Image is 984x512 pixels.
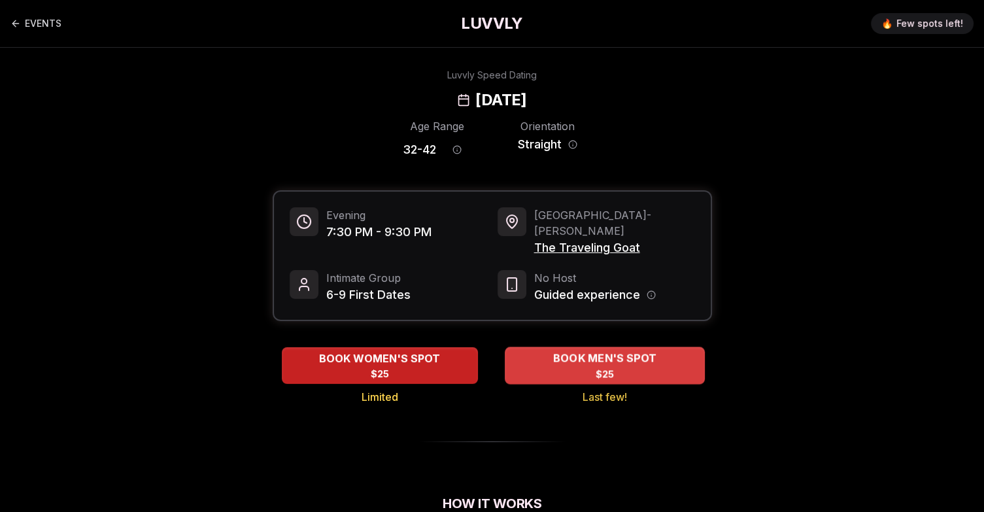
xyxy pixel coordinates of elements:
[316,350,443,366] span: BOOK WOMEN'S SPOT
[371,367,389,381] span: $25
[505,347,705,384] button: BOOK MEN'S SPOT - Last few!
[568,140,577,149] button: Orientation information
[326,223,432,241] span: 7:30 PM - 9:30 PM
[403,141,436,159] span: 32 - 42
[647,290,656,299] button: Host information
[534,286,640,304] span: Guided experience
[362,389,398,405] span: Limited
[403,118,471,134] div: Age Range
[282,347,478,384] button: BOOK WOMEN'S SPOT - Limited
[513,118,582,134] div: Orientation
[595,367,614,381] span: $25
[534,239,695,257] span: The Traveling Goat
[534,270,656,286] span: No Host
[461,13,522,34] a: LUVVLY
[881,17,892,30] span: 🔥
[326,207,432,223] span: Evening
[896,17,963,30] span: Few spots left!
[534,207,695,239] span: [GEOGRAPHIC_DATA] - [PERSON_NAME]
[475,90,526,111] h2: [DATE]
[518,135,562,154] span: Straight
[550,350,658,366] span: BOOK MEN'S SPOT
[326,270,411,286] span: Intimate Group
[443,135,471,164] button: Age range information
[10,10,61,37] a: Back to events
[447,69,537,82] div: Luvvly Speed Dating
[583,389,627,405] span: Last few!
[326,286,411,304] span: 6-9 First Dates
